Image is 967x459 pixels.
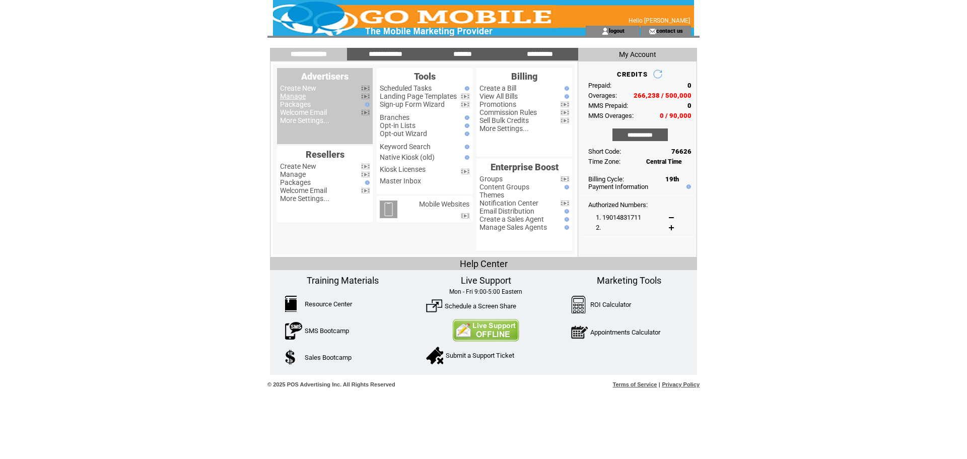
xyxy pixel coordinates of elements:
span: Billing Cycle: [588,175,624,183]
a: Appointments Calculator [590,329,660,336]
img: help.gif [462,86,469,91]
a: Manage [280,170,306,178]
span: Central Time [646,158,682,165]
img: help.gif [462,132,469,136]
span: Overages: [588,92,617,99]
a: Mobile Websites [419,200,469,208]
a: Opt-in Lists [380,121,416,129]
img: help.gif [562,94,569,99]
span: Marketing Tools [597,275,661,286]
a: Landing Page Templates [380,92,457,100]
img: video.png [461,102,469,107]
span: Help Center [460,258,508,269]
a: Welcome Email [280,108,327,116]
img: Contact Us [452,319,519,342]
a: Welcome Email [280,186,327,194]
img: video.png [461,94,469,99]
a: Opt-out Wizard [380,129,427,138]
img: video.png [561,110,569,115]
span: My Account [619,50,656,58]
span: 0 / 90,000 [660,112,692,119]
a: Content Groups [479,183,529,191]
a: Create a Sales Agent [479,215,544,223]
a: Schedule a Screen Share [445,302,516,310]
img: help.gif [363,180,370,185]
a: Create New [280,84,316,92]
img: contact_us_icon.gif [649,27,656,35]
img: video.png [561,176,569,182]
img: video.png [361,172,370,177]
img: help.gif [562,209,569,214]
a: logout [609,27,625,34]
span: 76626 [671,148,692,155]
span: Resellers [306,149,344,160]
span: Live Support [461,275,511,286]
img: help.gif [462,145,469,149]
span: 1. 19014831711 [596,214,641,221]
img: help.gif [562,185,569,189]
img: AppointmentCalc.png [571,323,588,341]
a: View All Bills [479,92,518,100]
a: Notification Center [479,199,538,207]
a: Privacy Policy [662,381,700,387]
img: video.png [561,118,569,123]
a: Commission Rules [479,108,537,116]
a: More Settings... [280,194,329,203]
img: video.png [561,201,569,206]
a: Create New [280,162,316,170]
a: More Settings... [479,124,529,133]
img: help.gif [363,102,370,107]
a: Payment Information [588,183,648,190]
img: SMSBootcamp.png [285,322,302,340]
img: video.png [361,188,370,193]
span: Advertisers [301,71,349,82]
img: video.png [361,110,370,115]
span: 266,238 / 500,000 [634,92,692,99]
span: Prepaid: [588,82,611,89]
img: help.gif [462,115,469,120]
span: Short Code: [588,148,621,155]
img: SalesBootcamp.png [285,350,297,365]
img: help.gif [684,184,691,189]
img: help.gif [562,86,569,91]
a: Sell Bulk Credits [479,116,529,124]
span: 0 [687,82,692,89]
span: Time Zone: [588,158,620,165]
span: © 2025 POS Advertising Inc. All Rights Reserved [267,381,395,387]
img: mobile-websites.png [380,201,397,218]
span: 0 [687,102,692,109]
span: Training Materials [307,275,379,286]
a: Native Kiosk (old) [380,153,435,161]
img: video.png [461,169,469,174]
a: Kiosk Licenses [380,165,426,173]
a: Packages [280,100,311,108]
span: 2. [596,224,601,231]
a: Sign-up Form Wizard [380,100,445,108]
span: Enterprise Boost [491,162,559,172]
img: help.gif [462,155,469,160]
a: Promotions [479,100,516,108]
span: Mon - Fri 9:00-5:00 Eastern [449,288,522,295]
img: help.gif [562,225,569,230]
img: SupportTicket.png [426,347,443,364]
span: MMS Prepaid: [588,102,628,109]
img: video.png [561,102,569,107]
img: help.gif [562,217,569,222]
a: Terms of Service [613,381,657,387]
a: Master Inbox [380,177,421,185]
a: Keyword Search [380,143,431,151]
span: MMS Overages: [588,112,634,119]
a: Branches [380,113,409,121]
a: Packages [280,178,311,186]
a: contact us [656,27,683,34]
img: ScreenShare.png [426,298,442,314]
a: Resource Center [305,300,352,308]
a: Email Distribution [479,207,534,215]
img: ResourceCenter.png [285,296,297,312]
a: More Settings... [280,116,329,124]
a: ROI Calculator [590,301,631,308]
img: video.png [361,86,370,91]
a: Themes [479,191,504,199]
a: Manage Sales Agents [479,223,547,231]
img: video.png [361,94,370,99]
